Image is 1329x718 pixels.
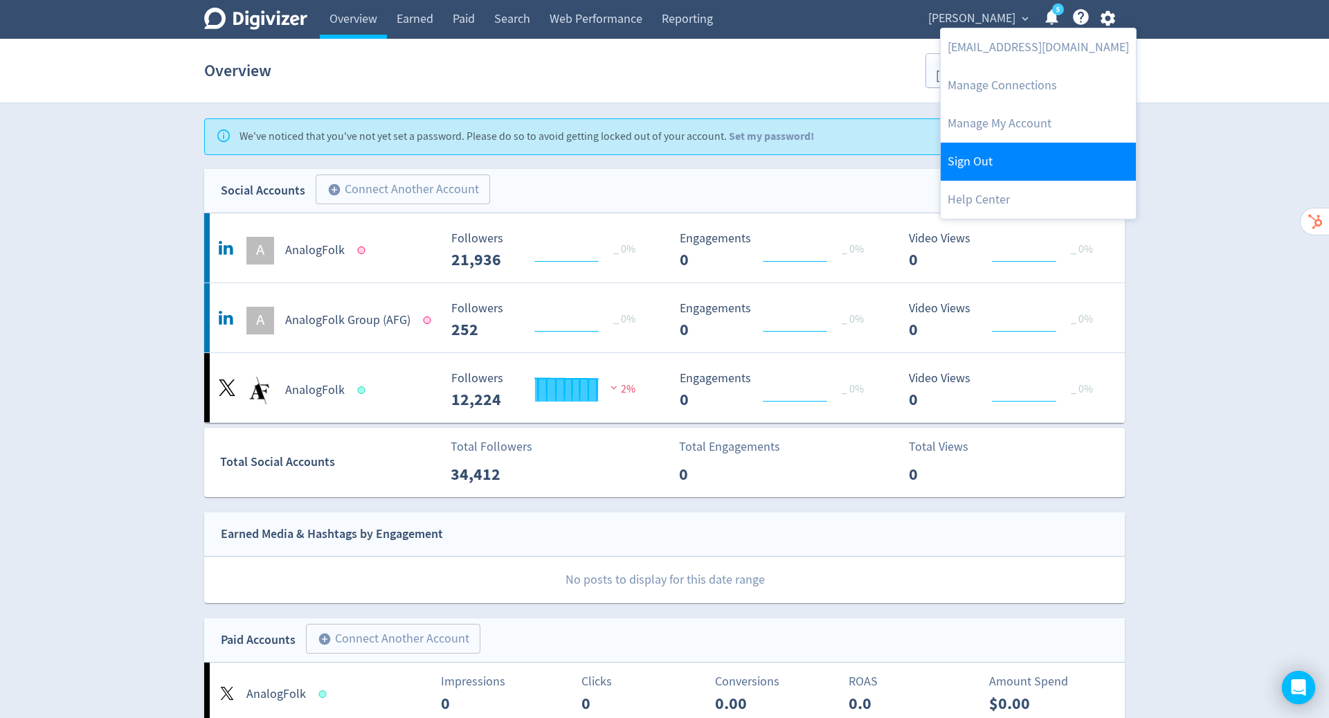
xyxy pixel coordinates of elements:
a: [EMAIL_ADDRESS][DOMAIN_NAME] [941,28,1136,66]
a: Help Center [941,181,1136,219]
a: Manage Connections [941,66,1136,105]
div: Open Intercom Messenger [1282,671,1315,704]
a: Manage My Account [941,105,1136,143]
a: Log out [941,143,1136,181]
